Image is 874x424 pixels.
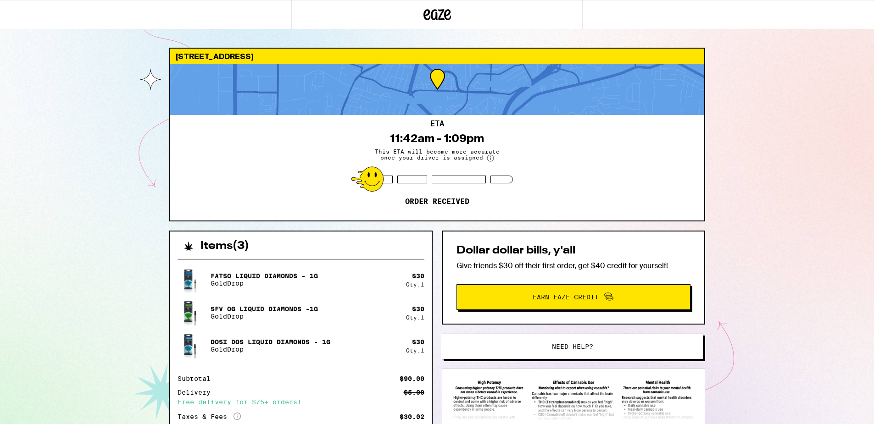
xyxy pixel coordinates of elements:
div: $ 30 [412,305,424,313]
div: Delivery [178,389,217,396]
div: $ 30 [412,272,424,280]
button: Earn Eaze Credit [456,284,690,310]
span: Need help? [552,343,593,350]
img: SB 540 Brochure preview [451,378,696,421]
div: [STREET_ADDRESS] [170,49,704,64]
div: Qty: 1 [406,314,424,320]
div: $ 30 [412,338,424,346]
h2: ETA [430,120,444,127]
iframe: Opens a widget where you can find more information [816,396,865,419]
img: GoldDrop - Dosi Dos Liquid Diamonds - 1g [178,332,203,359]
button: Need help? [442,334,703,359]
div: Subtotal [178,375,217,382]
h2: Items ( 3 ) [200,241,249,252]
p: Fatso Liquid Diamonds - 1g [211,272,318,280]
p: GoldDrop [211,313,318,320]
p: Order received [405,197,469,206]
div: $90.00 [400,375,424,382]
img: GoldDrop - SFV OG Liquid Diamonds -1g [178,299,203,326]
div: Taxes & Fees [178,413,241,421]
p: GoldDrop [211,280,318,287]
span: This ETA will become more accurate once your driver is assigned [368,149,506,162]
p: SFV OG Liquid Diamonds -1g [211,305,318,313]
h2: Dollar dollar bills, y'all [456,245,690,256]
p: Give friends $30 off their first order, get $40 credit for yourself! [456,261,690,270]
div: $5.00 [404,389,424,396]
img: GoldDrop - Fatso Liquid Diamonds - 1g [178,264,203,296]
p: Dosi Dos Liquid Diamonds - 1g [211,338,330,346]
span: Earn Eaze Credit [533,294,599,300]
div: Qty: 1 [406,347,424,353]
div: Free delivery for $75+ orders! [178,399,424,405]
div: Qty: 1 [406,281,424,287]
div: $30.02 [400,413,424,420]
p: GoldDrop [211,346,330,353]
div: 11:42am - 1:09pm [390,132,484,145]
